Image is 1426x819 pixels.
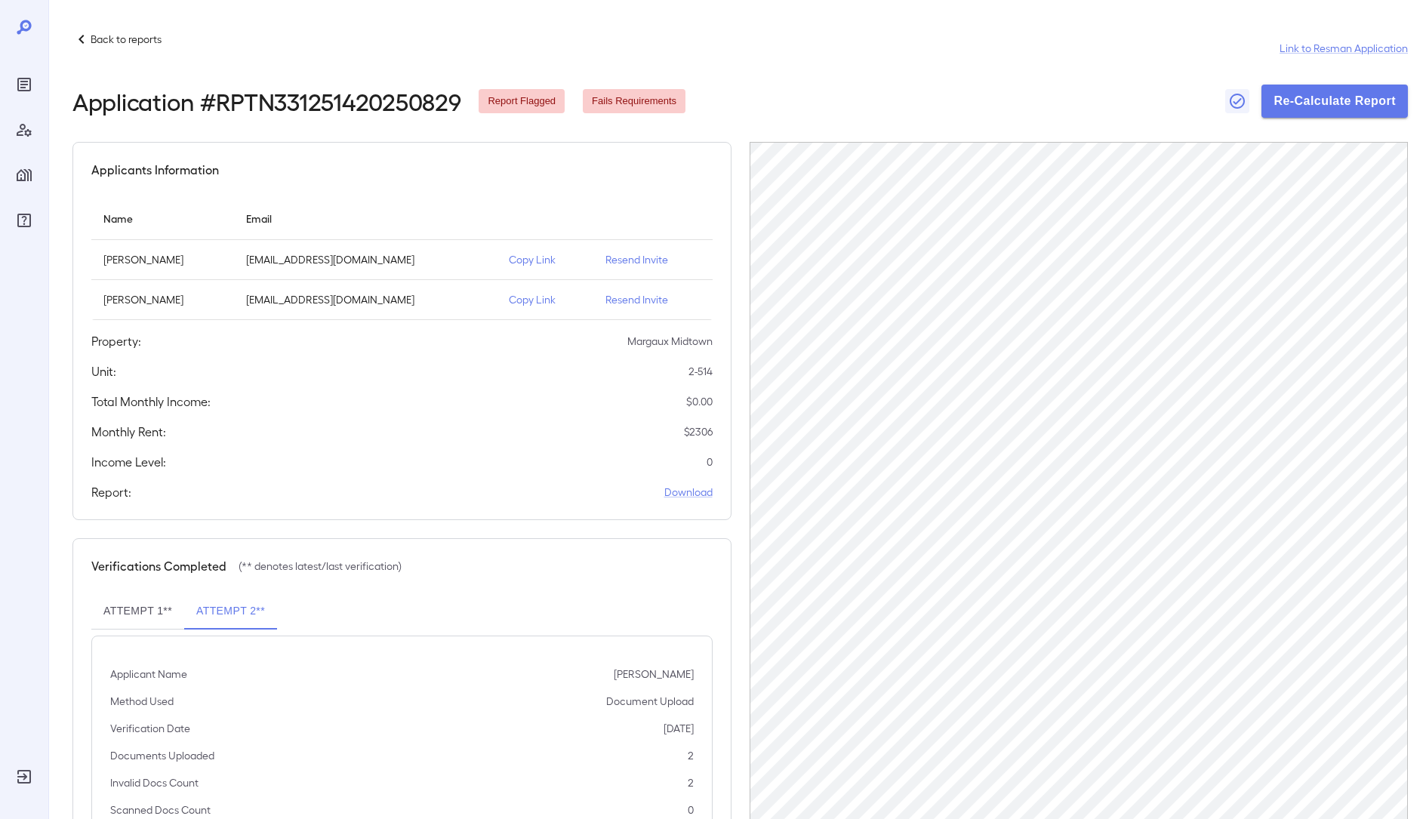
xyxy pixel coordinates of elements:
[627,334,713,349] p: Margaux Midtown
[91,197,234,240] th: Name
[12,208,36,232] div: FAQ
[12,118,36,142] div: Manage Users
[91,483,131,501] h5: Report:
[688,364,713,379] p: 2-514
[509,252,581,267] p: Copy Link
[246,252,485,267] p: [EMAIL_ADDRESS][DOMAIN_NAME]
[239,559,402,574] p: (** denotes latest/last verification)
[509,292,581,307] p: Copy Link
[1225,89,1249,113] button: Close Report
[91,593,184,630] button: Attempt 1**
[184,593,277,630] button: Attempt 2**
[110,667,187,682] p: Applicant Name
[110,694,174,709] p: Method Used
[479,94,565,109] span: Report Flagged
[688,748,694,763] p: 2
[91,197,713,320] table: simple table
[91,393,211,411] h5: Total Monthly Income:
[688,802,694,817] p: 0
[110,775,199,790] p: Invalid Docs Count
[103,292,222,307] p: [PERSON_NAME]
[91,423,166,441] h5: Monthly Rent:
[12,163,36,187] div: Manage Properties
[91,362,116,380] h5: Unit:
[605,252,700,267] p: Resend Invite
[688,775,694,790] p: 2
[614,667,694,682] p: [PERSON_NAME]
[91,32,162,47] p: Back to reports
[234,197,497,240] th: Email
[103,252,222,267] p: [PERSON_NAME]
[684,424,713,439] p: $ 2306
[110,748,214,763] p: Documents Uploaded
[12,765,36,789] div: Log Out
[605,292,700,307] p: Resend Invite
[664,721,694,736] p: [DATE]
[91,557,226,575] h5: Verifications Completed
[91,161,219,179] h5: Applicants Information
[1280,41,1408,56] a: Link to Resman Application
[1261,85,1408,118] button: Re-Calculate Report
[664,485,713,500] a: Download
[246,292,485,307] p: [EMAIL_ADDRESS][DOMAIN_NAME]
[91,453,166,471] h5: Income Level:
[110,802,211,817] p: Scanned Docs Count
[110,721,190,736] p: Verification Date
[72,88,460,115] h2: Application # RPTN331251420250829
[707,454,713,470] p: 0
[686,394,713,409] p: $ 0.00
[606,694,694,709] p: Document Upload
[91,332,141,350] h5: Property:
[12,72,36,97] div: Reports
[583,94,685,109] span: Fails Requirements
